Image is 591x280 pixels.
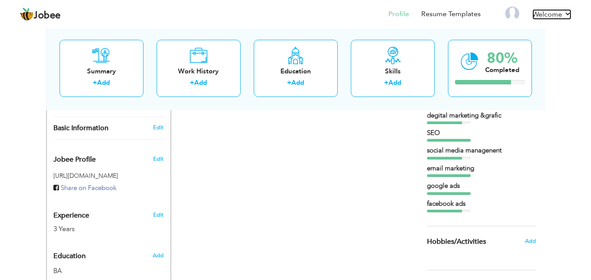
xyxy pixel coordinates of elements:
a: Edit [153,124,164,131]
span: Hobbies/Activities [427,238,486,246]
div: Summary [66,66,136,76]
div: google ads [427,181,536,190]
a: Add [97,78,110,87]
div: Work History [164,66,234,76]
div: SEO [427,128,536,138]
div: Skills [358,66,428,76]
div: Education [261,66,331,76]
div: Share some of your professional and personal interests. [420,226,543,257]
div: Enhance your career by creating a custom URL for your Jobee public profile. [47,146,171,168]
span: Jobee Profile [53,156,96,164]
div: Completed [485,65,519,74]
div: 3 Years [53,224,143,234]
img: jobee.io [20,7,34,21]
label: + [384,78,388,87]
span: Add [153,252,164,259]
span: Edit [153,155,164,163]
a: Welcome [532,9,571,20]
span: Experience [53,212,89,220]
div: 80% [485,51,519,65]
label: + [93,78,97,87]
a: Profile [388,9,409,19]
span: Education [53,252,86,260]
div: facebook ads [427,199,536,208]
label: + [190,78,194,87]
div: BA, [47,266,171,276]
div: email marketing [427,164,536,173]
div: social media managenent [427,146,536,155]
span: Jobee [34,11,61,21]
a: Resume Templates [421,9,481,19]
span: Share on Facebook [61,183,116,192]
span: Basic Information [53,124,108,132]
h5: [URL][DOMAIN_NAME] [53,173,164,179]
span: Add [525,237,536,245]
div: degital marketing &grafic [427,111,536,120]
a: Add [194,78,207,87]
a: Jobee [20,7,61,21]
label: + [287,78,291,87]
a: Add [291,78,304,87]
a: Add [388,78,401,87]
img: Profile Img [505,7,519,21]
span: BA, , [53,266,62,275]
a: Edit [153,211,164,219]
